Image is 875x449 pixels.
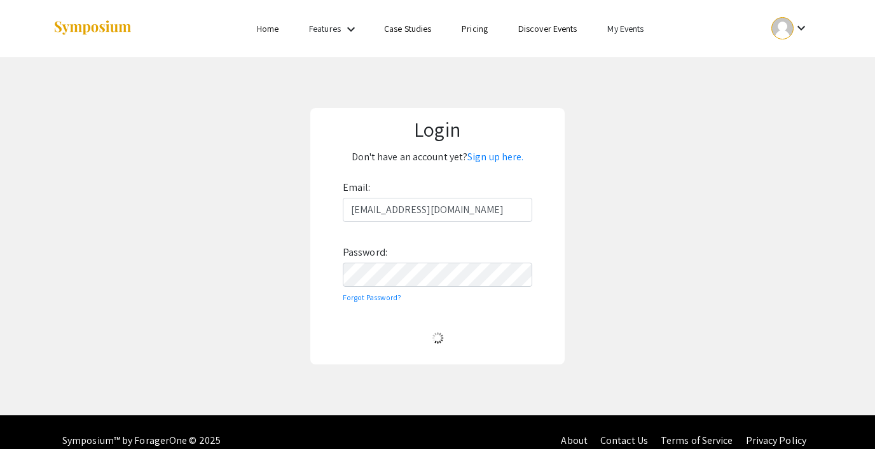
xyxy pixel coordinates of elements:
[427,327,449,349] img: Loading
[309,23,341,34] a: Features
[467,150,523,163] a: Sign up here.
[343,242,387,263] label: Password:
[561,434,588,447] a: About
[10,392,54,439] iframe: Chat
[384,23,431,34] a: Case Studies
[746,434,806,447] a: Privacy Policy
[343,22,359,37] mat-icon: Expand Features list
[53,20,132,37] img: Symposium by ForagerOne
[661,434,733,447] a: Terms of Service
[257,23,279,34] a: Home
[462,23,488,34] a: Pricing
[343,293,402,302] a: Forgot Password?
[607,23,644,34] a: My Events
[319,117,556,141] h1: Login
[518,23,577,34] a: Discover Events
[343,177,371,198] label: Email:
[600,434,648,447] a: Contact Us
[319,147,556,167] p: Don't have an account yet?
[758,14,822,43] button: Expand account dropdown
[794,20,809,36] mat-icon: Expand account dropdown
